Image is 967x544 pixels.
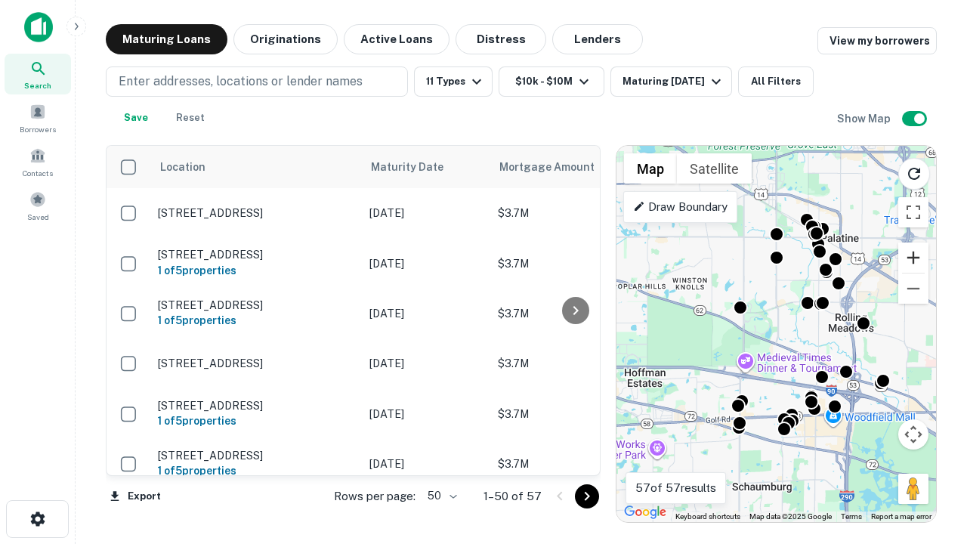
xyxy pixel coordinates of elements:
button: $10k - $10M [499,66,604,97]
a: Search [5,54,71,94]
p: [DATE] [369,305,483,322]
th: Mortgage Amount [490,146,657,188]
p: $3.7M [498,406,649,422]
h6: 1 of 5 properties [158,462,354,479]
p: [STREET_ADDRESS] [158,399,354,413]
button: Maturing [DATE] [610,66,732,97]
button: Show street map [624,153,677,184]
button: Keyboard shortcuts [675,512,740,522]
a: Borrowers [5,97,71,138]
th: Location [150,146,362,188]
p: [STREET_ADDRESS] [158,298,354,312]
button: Enter addresses, locations or lender names [106,66,408,97]
button: Export [106,485,165,508]
p: $3.7M [498,305,649,322]
p: $3.7M [498,255,649,272]
button: Toggle fullscreen view [898,197,928,227]
p: [STREET_ADDRESS] [158,248,354,261]
button: Maturing Loans [106,24,227,54]
button: Active Loans [344,24,450,54]
img: capitalize-icon.png [24,12,53,42]
button: Zoom out [898,274,928,304]
a: Report a map error [871,512,931,521]
span: Search [24,79,51,91]
button: Zoom in [898,243,928,273]
div: 50 [422,485,459,507]
p: Draw Boundary [633,198,728,216]
p: [DATE] [369,355,483,372]
button: All Filters [738,66,814,97]
button: Distress [456,24,546,54]
p: $3.7M [498,355,649,372]
p: 1–50 of 57 [483,487,542,505]
span: Maturity Date [371,158,463,176]
a: View my borrowers [817,27,937,54]
span: Borrowers [20,123,56,135]
h6: 1 of 5 properties [158,312,354,329]
button: Go to next page [575,484,599,508]
iframe: Chat Widget [891,423,967,496]
a: Saved [5,185,71,226]
span: Map data ©2025 Google [749,512,832,521]
a: Open this area in Google Maps (opens a new window) [620,502,670,522]
img: Google [620,502,670,522]
th: Maturity Date [362,146,490,188]
button: Originations [233,24,338,54]
span: Contacts [23,167,53,179]
h6: 1 of 5 properties [158,262,354,279]
h6: 1 of 5 properties [158,413,354,429]
p: [DATE] [369,456,483,472]
p: Rows per page: [334,487,416,505]
p: $3.7M [498,456,649,472]
p: [STREET_ADDRESS] [158,449,354,462]
p: [DATE] [369,205,483,221]
p: [STREET_ADDRESS] [158,357,354,370]
span: Saved [27,211,49,223]
div: 0 0 [616,146,936,522]
span: Location [159,158,205,176]
button: Lenders [552,24,643,54]
button: Save your search to get updates of matches that match your search criteria. [112,103,160,133]
a: Contacts [5,141,71,182]
a: Terms (opens in new tab) [841,512,862,521]
span: Mortgage Amount [499,158,614,176]
p: [STREET_ADDRESS] [158,206,354,220]
p: 57 of 57 results [635,479,716,497]
button: Show satellite imagery [677,153,752,184]
button: 11 Types [414,66,493,97]
p: [DATE] [369,255,483,272]
button: Map camera controls [898,419,928,450]
div: Maturing [DATE] [623,73,725,91]
p: Enter addresses, locations or lender names [119,73,363,91]
p: [DATE] [369,406,483,422]
button: Reset [166,103,215,133]
h6: Show Map [837,110,893,127]
button: Reload search area [898,158,930,190]
p: $3.7M [498,205,649,221]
